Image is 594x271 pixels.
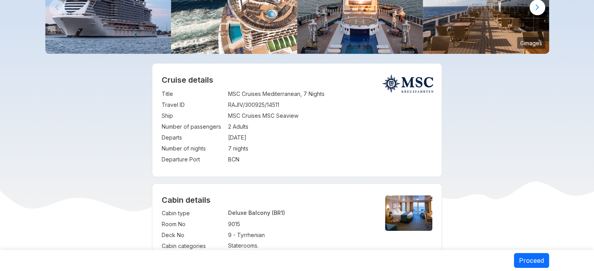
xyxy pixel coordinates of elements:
td: BCN [228,154,432,165]
td: 7 nights [228,143,432,154]
h4: Cabin details [162,195,432,205]
p: Staterooms. [228,242,372,249]
td: Number of nights [162,143,224,154]
td: Departure Port [162,154,224,165]
h2: Cruise details [162,75,432,85]
td: : [224,154,228,165]
td: 9 - Tyrrhenian [228,230,372,241]
td: : [224,208,228,219]
td: : [224,110,228,121]
td: : [224,219,228,230]
td: : [224,230,228,241]
button: Proceed [514,253,549,268]
small: 6 images [517,37,545,49]
span: (BR1) [272,209,285,216]
td: : [224,241,228,252]
td: Title [162,89,224,99]
td: MSC Cruises Mediterranean, 7 Nights [228,89,432,99]
td: 9015 [228,219,372,230]
td: 2 Adults [228,121,432,132]
td: : [224,132,228,143]
td: RAJIV/300925/14511 [228,99,432,110]
td: Cabin type [162,208,224,219]
td: MSC Cruises MSC Seaview [228,110,432,121]
td: Ship [162,110,224,121]
td: Departs [162,132,224,143]
td: Deck No [162,230,224,241]
p: Deluxe Balcony [228,209,372,216]
td: [DATE] [228,132,432,143]
td: Travel ID [162,99,224,110]
td: : [224,89,228,99]
td: Room No [162,219,224,230]
td: : [224,99,228,110]
td: : [224,143,228,154]
td: Cabin categories [162,241,224,252]
td: Number of passengers [162,121,224,132]
td: : [224,121,228,132]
